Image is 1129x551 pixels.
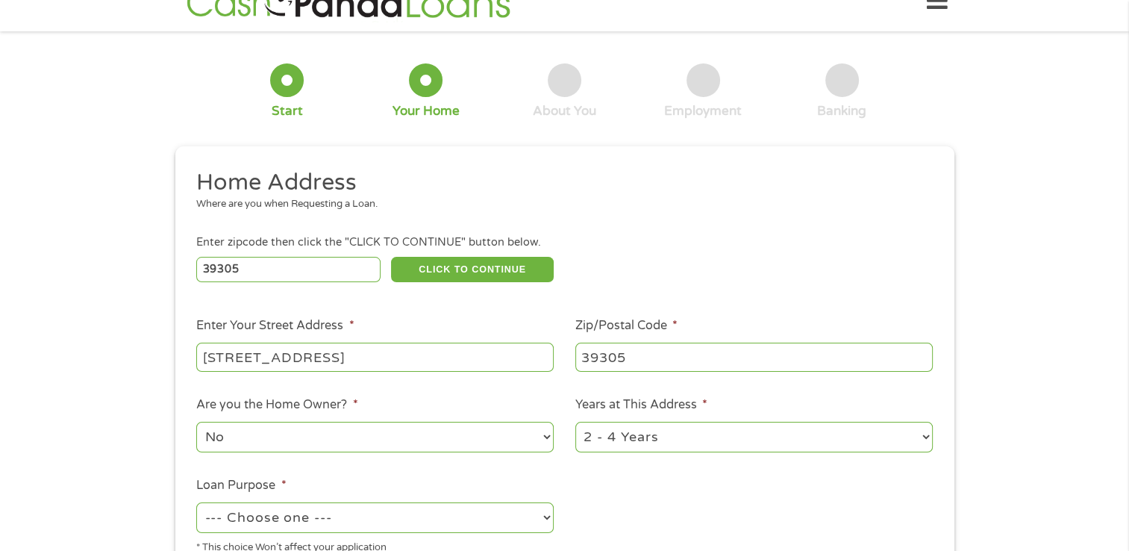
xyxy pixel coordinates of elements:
[196,397,357,413] label: Are you the Home Owner?
[575,318,678,334] label: Zip/Postal Code
[196,257,381,282] input: Enter Zipcode (e.g 01510)
[196,478,286,494] label: Loan Purpose
[533,103,596,119] div: About You
[393,103,460,119] div: Your Home
[196,168,922,198] h2: Home Address
[196,234,932,251] div: Enter zipcode then click the "CLICK TO CONTINUE" button below.
[817,103,866,119] div: Banking
[664,103,742,119] div: Employment
[196,197,922,212] div: Where are you when Requesting a Loan.
[196,343,554,371] input: 1 Main Street
[196,318,354,334] label: Enter Your Street Address
[391,257,554,282] button: CLICK TO CONTINUE
[272,103,303,119] div: Start
[575,397,707,413] label: Years at This Address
